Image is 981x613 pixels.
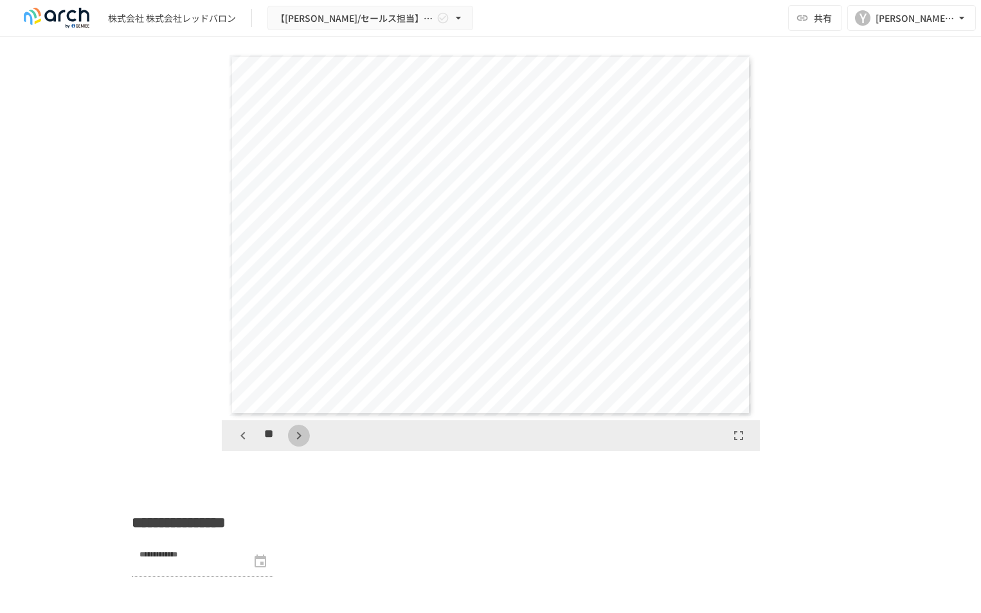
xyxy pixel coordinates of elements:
[267,6,473,31] button: 【[PERSON_NAME]/セールス担当】株式会社レッドバロン様_初期設定サポート
[788,5,842,31] button: 共有
[222,49,760,421] div: Page 13
[814,11,832,25] span: 共有
[855,10,870,26] div: Y
[276,10,434,26] span: 【[PERSON_NAME]/セールス担当】株式会社レッドバロン様_初期設定サポート
[876,10,955,26] div: [PERSON_NAME][EMAIL_ADDRESS][DOMAIN_NAME]
[108,12,236,25] div: 株式会社 株式会社レッドバロン
[847,5,976,31] button: Y[PERSON_NAME][EMAIL_ADDRESS][DOMAIN_NAME]
[15,8,98,28] img: logo-default@2x-9cf2c760.svg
